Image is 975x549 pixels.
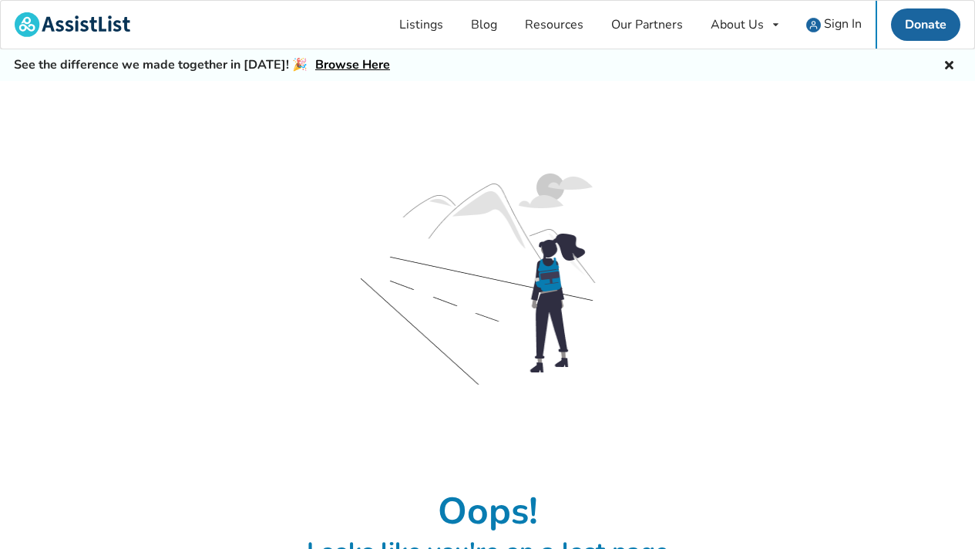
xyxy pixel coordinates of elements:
a: Donate [891,8,960,41]
span: Sign In [824,15,862,32]
h1: Oops! [438,488,538,536]
img: user icon [806,18,821,32]
a: Blog [457,1,511,49]
h5: See the difference we made together in [DATE]! 🎉 [14,57,390,73]
a: Resources [511,1,597,49]
a: Listings [385,1,457,49]
a: Browse Here [315,56,390,73]
img: assistlist-logo [15,12,130,37]
div: About Us [711,19,764,31]
a: Our Partners [597,1,697,49]
img: t.417af22f.png [361,167,615,414]
a: user icon Sign In [792,1,876,49]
